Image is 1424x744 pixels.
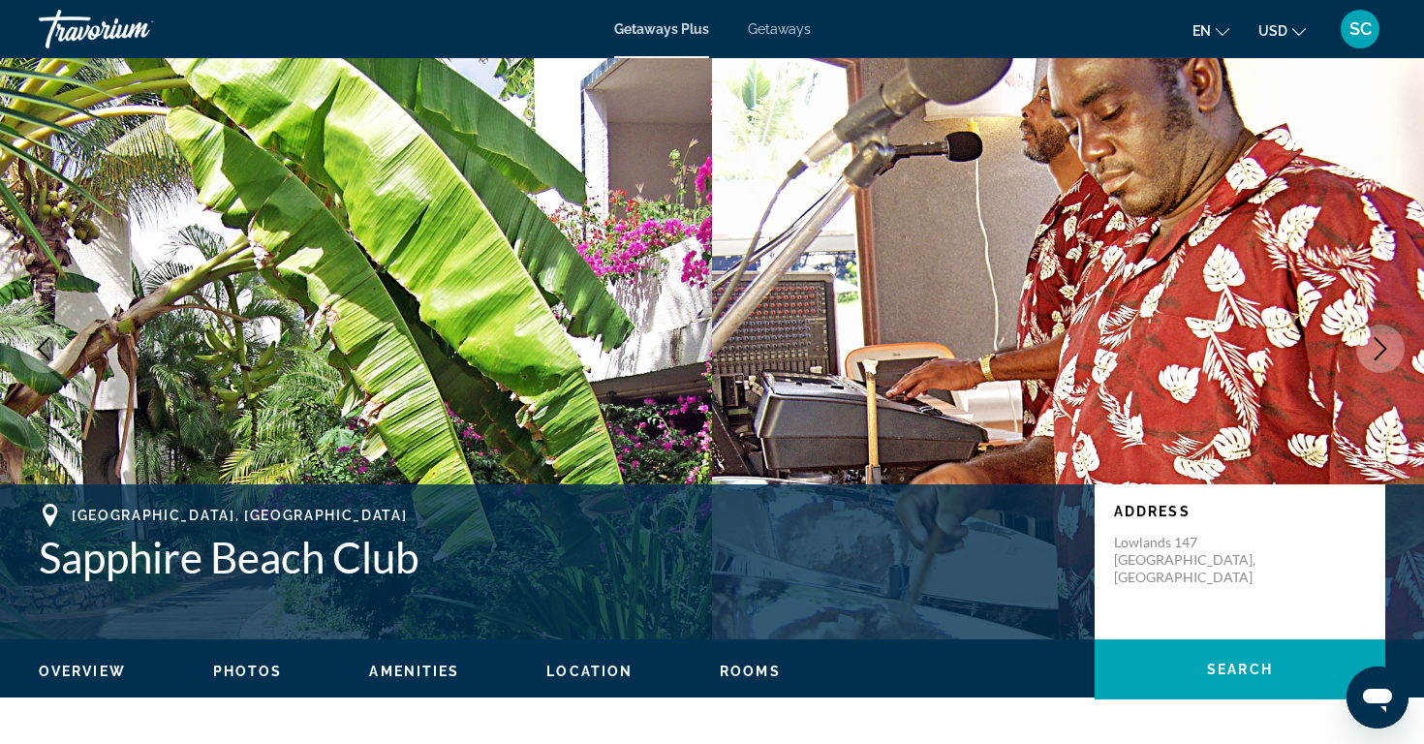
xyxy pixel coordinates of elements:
span: Amenities [369,664,459,679]
button: Next image [1356,325,1405,373]
span: SC [1349,19,1372,39]
p: Address [1114,504,1366,519]
span: Photos [213,664,283,679]
button: Overview [39,663,126,680]
button: Change currency [1258,16,1306,45]
span: Overview [39,664,126,679]
button: User Menu [1335,9,1385,49]
iframe: Button to launch messaging window [1347,666,1409,728]
a: Travorium [39,4,232,54]
h1: Sapphire Beach Club [39,532,1075,582]
p: Lowlands 147 [GEOGRAPHIC_DATA], [GEOGRAPHIC_DATA] [1114,534,1269,586]
span: USD [1258,23,1287,39]
button: Photos [213,663,283,680]
span: Rooms [720,664,781,679]
button: Change language [1192,16,1229,45]
button: Previous image [19,325,68,373]
a: Getaways Plus [614,21,709,37]
span: Location [546,664,633,679]
span: en [1192,23,1211,39]
span: [GEOGRAPHIC_DATA], [GEOGRAPHIC_DATA] [72,508,407,523]
button: Search [1095,639,1385,699]
span: Search [1207,662,1273,677]
a: Getaways [748,21,811,37]
button: Rooms [720,663,781,680]
button: Amenities [369,663,459,680]
button: Location [546,663,633,680]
